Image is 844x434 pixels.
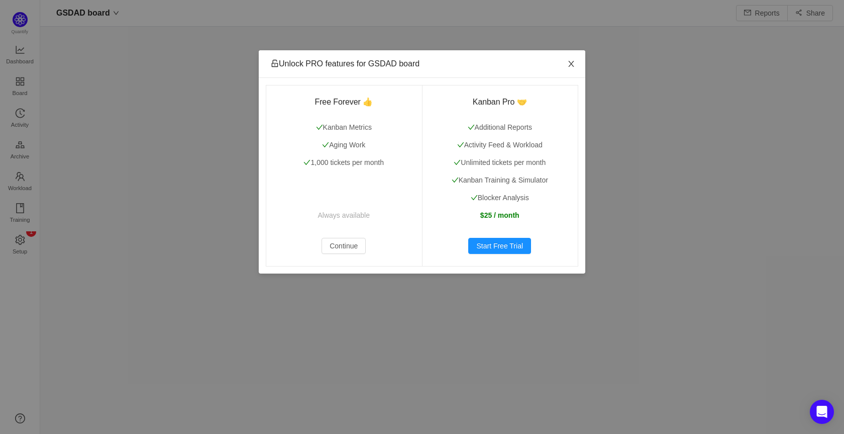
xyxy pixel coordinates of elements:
i: icon: check [303,159,310,166]
i: icon: check [452,177,459,184]
h3: Free Forever 👍 [278,97,410,107]
i: icon: unlock [271,59,279,67]
h3: Kanban Pro 🤝 [434,97,566,107]
i: icon: check [468,124,475,131]
i: icon: check [322,141,329,148]
i: icon: check [454,159,461,166]
span: 1,000 tickets per month [303,158,384,166]
p: Unlimited tickets per month [434,157,566,168]
p: Kanban Training & Simulator [434,175,566,186]
i: icon: check [316,124,323,131]
i: icon: close [567,60,575,68]
div: Open Intercom Messenger [810,400,834,424]
button: Close [557,50,585,78]
p: Additional Reports [434,122,566,133]
button: Start Free Trial [468,238,531,254]
p: Blocker Analysis [434,193,566,203]
p: Aging Work [278,140,410,150]
span: Unlock PRO features for GSDAD board [271,59,419,68]
button: Continue [322,238,366,254]
i: icon: check [457,141,464,148]
p: Kanban Metrics [278,122,410,133]
p: Always available [278,210,410,221]
i: icon: check [471,194,478,201]
strong: $25 / month [480,211,519,219]
p: Activity Feed & Workload [434,140,566,150]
